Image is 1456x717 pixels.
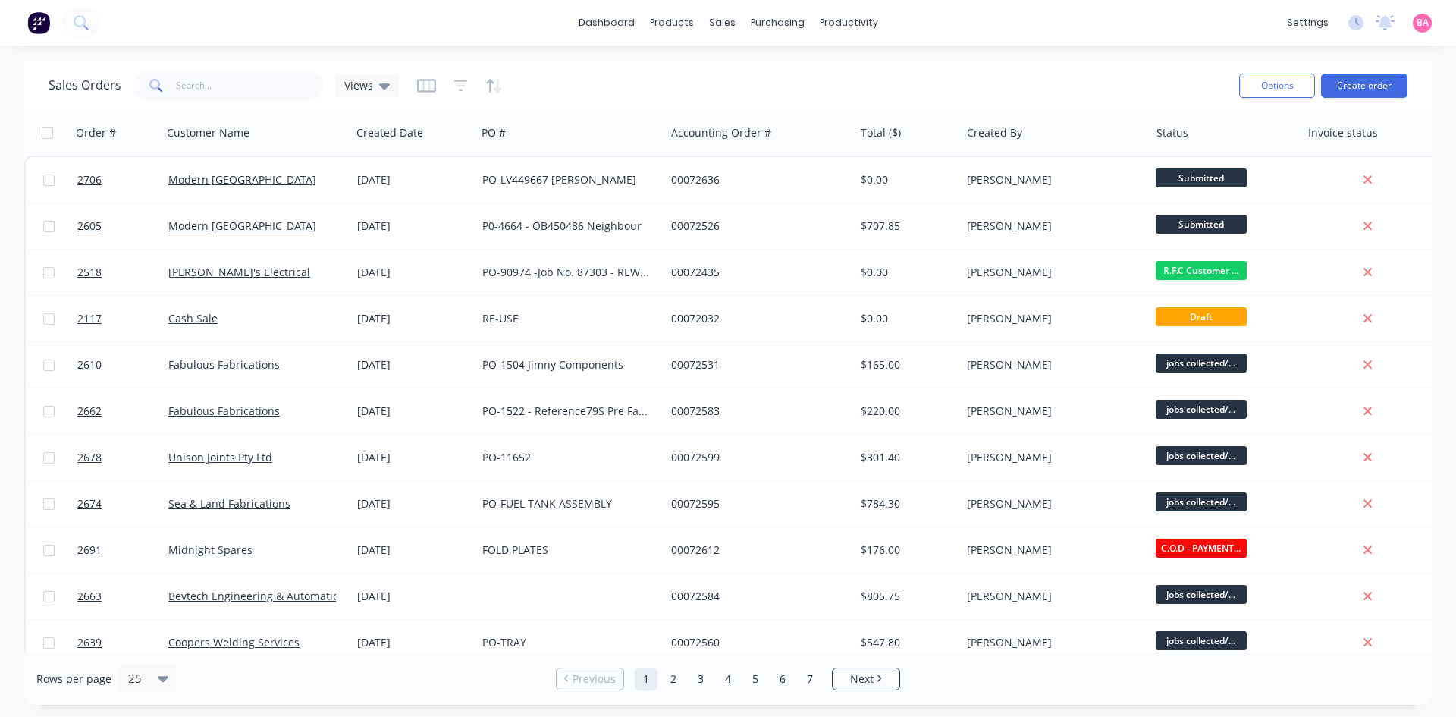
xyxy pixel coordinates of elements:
[357,450,470,465] div: [DATE]
[671,357,839,373] div: 00072531
[77,311,102,326] span: 2117
[967,265,1135,280] div: [PERSON_NAME]
[671,219,839,234] div: 00072526
[482,357,651,373] div: PO-1504 Jimny Components
[701,11,743,34] div: sales
[1156,307,1247,326] span: Draft
[482,125,506,140] div: PO #
[36,671,111,687] span: Rows per page
[861,219,949,234] div: $707.85
[1308,125,1378,140] div: Invoice status
[671,404,839,419] div: 00072583
[77,620,168,665] a: 2639
[168,265,310,279] a: [PERSON_NAME]'s Electrical
[482,172,651,187] div: PO-LV449667 [PERSON_NAME]
[967,125,1022,140] div: Created By
[967,172,1135,187] div: [PERSON_NAME]
[357,496,470,511] div: [DATE]
[77,435,168,480] a: 2678
[671,172,839,187] div: 00072636
[176,71,324,101] input: Search...
[357,311,470,326] div: [DATE]
[671,125,771,140] div: Accounting Order #
[77,635,102,650] span: 2639
[744,668,767,690] a: Page 5
[967,450,1135,465] div: [PERSON_NAME]
[357,635,470,650] div: [DATE]
[77,219,102,234] span: 2605
[1156,215,1247,234] span: Submitted
[482,635,651,650] div: PO-TRAY
[77,296,168,341] a: 2117
[76,125,116,140] div: Order #
[671,265,839,280] div: 00072435
[1156,400,1247,419] span: jobs collected/...
[689,668,712,690] a: Page 3
[77,589,102,604] span: 2663
[168,450,272,464] a: Unison Joints Pty Ltd
[861,265,949,280] div: $0.00
[77,450,102,465] span: 2678
[635,668,657,690] a: Page 1 is your current page
[77,496,102,511] span: 2674
[357,219,470,234] div: [DATE]
[967,635,1135,650] div: [PERSON_NAME]
[77,342,168,388] a: 2610
[861,172,949,187] div: $0.00
[671,496,839,511] div: 00072595
[77,481,168,527] a: 2674
[77,250,168,295] a: 2518
[168,357,280,372] a: Fabulous Fabrications
[671,589,839,604] div: 00072584
[482,496,651,511] div: PO-FUEL TANK ASSEMBLY
[861,357,949,373] div: $165.00
[1156,492,1247,511] span: jobs collected/...
[167,125,249,140] div: Customer Name
[967,357,1135,373] div: [PERSON_NAME]
[168,404,280,418] a: Fabulous Fabrications
[671,450,839,465] div: 00072599
[482,311,651,326] div: RE-USE
[967,219,1135,234] div: [PERSON_NAME]
[168,496,290,511] a: Sea & Land Fabrications
[550,668,906,690] ul: Pagination
[168,172,316,187] a: Modern [GEOGRAPHIC_DATA]
[833,671,899,687] a: Next page
[357,404,470,419] div: [DATE]
[1321,74,1407,98] button: Create order
[1417,16,1429,30] span: BA
[861,542,949,558] div: $176.00
[77,203,168,249] a: 2605
[77,172,102,187] span: 2706
[1156,631,1247,650] span: jobs collected/...
[1156,446,1247,465] span: jobs collected/...
[482,265,651,280] div: PO-90974 -Job No. 87303 - REWIRELIGHT AND POWER
[49,78,121,93] h1: Sales Orders
[861,404,949,419] div: $220.00
[812,11,886,34] div: productivity
[743,11,812,34] div: purchasing
[1156,168,1247,187] span: Submitted
[1156,585,1247,604] span: jobs collected/...
[1239,74,1315,98] button: Options
[168,635,300,649] a: Coopers Welding Services
[356,125,423,140] div: Created Date
[357,357,470,373] div: [DATE]
[1156,354,1247,373] span: jobs collected/...
[571,11,642,34] a: dashboard
[357,542,470,558] div: [DATE]
[850,671,874,687] span: Next
[357,265,470,280] div: [DATE]
[671,311,839,326] div: 00072032
[357,172,470,187] div: [DATE]
[77,265,102,280] span: 2518
[967,542,1135,558] div: [PERSON_NAME]
[168,219,316,233] a: Modern [GEOGRAPHIC_DATA]
[671,542,839,558] div: 00072612
[967,496,1135,511] div: [PERSON_NAME]
[482,450,651,465] div: PO-11652
[671,635,839,650] div: 00072560
[482,404,651,419] div: PO-1522 - Reference79S Pre Facelift 5 Inch Brackets
[77,574,168,619] a: 2663
[168,589,346,603] a: Bevtech Engineering & Automation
